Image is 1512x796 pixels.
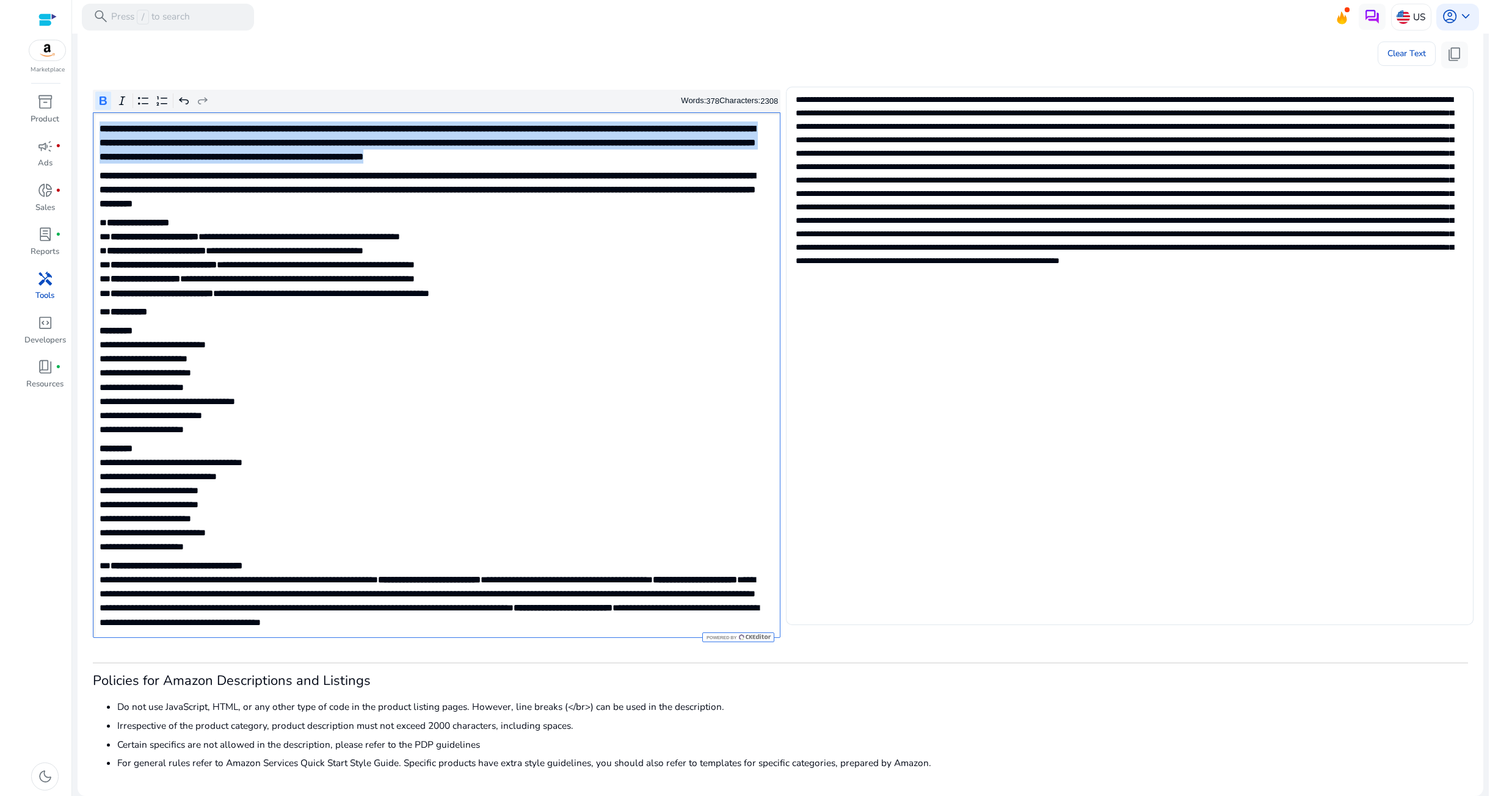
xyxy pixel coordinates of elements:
span: fiber_manual_record [56,364,61,370]
label: 2308 [760,96,778,106]
label: 378 [706,96,719,106]
a: donut_smallfiber_manual_recordSales [23,180,67,224]
p: Press to search [111,10,190,24]
span: fiber_manual_record [56,143,61,149]
li: For general rules refer to Amazon Services Quick Start Style Guide. Specific products have extra ... [117,756,1468,770]
li: Do not use JavaScript, HTML, or any other type of code in the product listing pages. However, lin... [117,700,1468,714]
button: content_copy [1441,42,1468,68]
a: handymanTools [23,268,67,312]
span: Powered by [705,635,736,640]
span: code_blocks [37,315,53,331]
div: Words: Characters: [681,93,778,109]
p: Sales [35,202,55,214]
img: amazon.svg [29,40,66,60]
p: Resources [26,378,64,391]
h3: Policies for Amazon Descriptions and Listings [93,673,1468,689]
p: Marketplace [31,65,65,74]
span: dark_mode [37,769,53,784]
a: code_blocksDevelopers [23,313,67,356]
p: US [1413,6,1425,27]
span: account_circle [1442,9,1458,24]
span: donut_small [37,183,53,198]
span: lab_profile [37,226,53,242]
span: campaign [37,139,53,154]
span: search [93,9,109,24]
p: Tools [35,290,54,302]
div: Editor toolbar [93,90,780,113]
a: campaignfiber_manual_recordAds [23,136,67,179]
p: Reports [31,246,59,258]
span: content_copy [1447,46,1463,62]
span: fiber_manual_record [56,232,61,237]
span: fiber_manual_record [56,188,61,194]
span: / [137,10,148,24]
p: Ads [38,157,53,170]
p: Product [31,114,59,126]
span: inventory_2 [37,94,53,110]
div: Rich Text Editor. Editing area: main. Press Alt+0 for help. [93,112,780,638]
li: Certain specifics are not allowed in the description, please refer to the PDP guidelines [117,737,1468,751]
span: keyboard_arrow_down [1458,9,1474,24]
span: handyman [37,271,53,287]
button: Clear Text [1378,42,1436,66]
span: Clear Text [1387,42,1426,66]
a: inventory_2Product [23,92,67,136]
span: book_4 [37,359,53,375]
a: lab_profilefiber_manual_recordReports [23,224,67,268]
a: book_4fiber_manual_recordResources [23,356,67,400]
li: Irrespective of the product category, product description must not exceed 2000 characters, includ... [117,718,1468,733]
p: Developers [24,335,66,347]
img: us.svg [1397,10,1410,24]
